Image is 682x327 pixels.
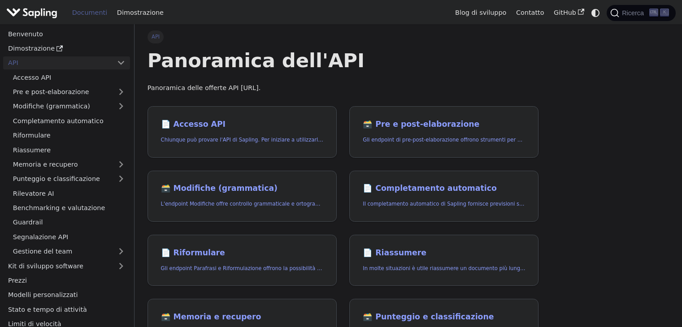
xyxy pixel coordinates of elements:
[8,230,130,243] a: Segnalazione API
[375,120,479,129] font: Pre e post-elaborazione
[622,9,644,17] font: Ricerca
[363,265,668,271] font: In molte situazioni è utile riassumere un documento più lungo in un documento più breve e facilme...
[660,9,669,17] kbd: K
[174,248,225,257] font: Riformulare
[117,9,164,16] font: Dimostrazione
[174,120,226,129] font: Accesso API
[363,264,525,273] p: In molte situazioni è utile riassumere un documento più lungo in un documento più breve e facilme...
[589,6,602,19] button: Passa dalla modalità scura a quella chiara (attualmente modalità di sistema)
[161,120,323,129] h2: Accesso API
[8,100,130,113] a: Modifiche (grammatica)
[3,259,112,272] a: Kit di sviluppo software
[363,312,525,322] h2: Punteggio e classificazione
[8,291,78,298] font: Modelli personalizzati
[3,303,130,316] a: Stato e tempo di attività
[148,235,337,286] a: 📄️ RiformulareGli endpoint Parafrasi e Riformulazione offrono la possibilità di parafrasare stili...
[363,184,525,194] h2: Completamento automatico
[3,56,112,69] a: API
[148,30,539,43] nav: Briciole di pane
[8,86,130,99] a: Pre e post-elaborazione
[67,6,112,20] a: Documenti
[161,120,171,129] font: 📄️
[13,248,72,255] font: Gestione del team
[161,248,323,258] h2: Riformulare
[450,6,511,20] a: Blog di sviluppo
[13,88,89,95] font: Pre e post-elaborazione
[13,74,51,81] font: Accesso API
[13,132,51,139] font: Riformulare
[375,312,494,321] font: Punteggio e classificazione
[13,219,43,226] font: Guardrail
[8,172,130,185] a: Punteggio e classificazione
[375,248,426,257] font: Riassumere
[549,6,589,20] a: GitHub
[8,202,130,215] a: Benchmarking e valutazione
[174,184,278,193] font: Modifiche (grammatica)
[13,233,69,241] font: Segnalazione API
[511,6,549,20] a: Contatto
[112,56,130,69] button: Comprimi la categoria della barra laterale 'API'
[152,34,160,40] font: API
[148,49,365,72] font: Panoramica dell'API
[13,204,105,211] font: Benchmarking e valutazione
[8,143,130,156] a: Riassumere
[375,184,497,193] font: Completamento automatico
[8,277,27,284] font: Prezzi
[161,264,323,273] p: Gli endpoint Parafrasi e Riformulazione offrono la possibilità di parafrasare stili specifici.
[112,259,130,272] button: Espandi la categoria della barra laterale 'SDK'
[6,6,57,19] img: Alberello.ai
[13,146,51,154] font: Riassumere
[148,84,261,91] font: Panoramica delle offerte API [URL].
[3,274,130,287] a: Prezzi
[363,200,525,208] p: Il completamento automatico di Sapling fornisce previsioni sui prossimi caratteri o parole
[174,312,261,321] font: Memoria e recupero
[161,184,323,194] h2: Modifiche (grammatica)
[161,184,171,193] font: 🗃️
[13,161,78,168] font: Memoria e recupero
[161,136,323,144] p: Chiunque può provare l'API di Sapling. Per iniziare a utilizzarla, è sufficiente:
[516,9,544,16] font: Contatto
[13,175,100,182] font: Punteggio e classificazione
[161,248,171,257] font: 📄️
[161,312,171,321] font: 🗃️
[363,120,373,129] font: 🗃️
[72,9,108,16] font: Documenti
[363,312,373,321] font: 🗃️
[6,6,61,19] a: Alberello.ai
[3,288,130,301] a: Modelli personalizzati
[363,136,525,144] p: Gli endpoint di pre-post-elaborazione offrono strumenti per preparare i dati di testo per l'inser...
[161,137,358,143] font: Chiunque può provare l'API di Sapling. Per iniziare a utilizzarla, è sufficiente:
[554,9,576,16] font: GitHub
[8,30,43,38] font: Benvenuto
[8,306,87,313] font: Stato e tempo di attività
[3,27,130,40] a: Benvenuto
[148,106,337,158] a: 📄️ Accesso APIChiunque può provare l'API di Sapling. Per iniziare a utilizzarla, è sufficiente:
[349,235,539,286] a: 📄️ RiassumereIn molte situazioni è utile riassumere un documento più lungo in un documento più br...
[8,71,130,84] a: Accesso API
[363,248,525,258] h2: Riassumere
[455,9,506,16] font: Blog di sviluppo
[607,5,675,21] button: Cerca (Ctrl+K)
[8,187,130,200] a: Rilevatore AI
[8,59,18,66] font: API
[13,190,54,197] font: Rilevatore AI
[8,158,130,171] a: Memoria e recupero
[148,171,337,222] a: 🗃️ Modifiche (grammatica)L'endpoint Modifiche offre controllo grammaticale e ortografico.
[13,103,90,110] font: Modifiche (grammatica)
[8,45,55,52] font: Dimostrazione
[8,129,130,142] a: Riformulare
[8,114,130,127] a: Completamento automatico
[161,265,388,271] font: Gli endpoint Parafrasi e Riformulazione offrono la possibilità di parafrasare stili specifici.
[161,312,323,322] h2: Memoria e recupero
[363,184,373,193] font: 📄️
[13,117,104,125] font: Completamento automatico
[8,262,83,270] font: Kit di sviluppo software
[363,120,525,129] h2: Pre e post-elaborazione
[3,42,130,55] a: Dimostrazione
[8,216,130,229] a: Guardrail
[349,106,539,158] a: 🗃️ Pre e post-elaborazioneGli endpoint di pre-post-elaborazione offrono strumenti per preparare i...
[161,200,323,208] p: L'endpoint Modifiche offre controllo grammaticale e ortografico.
[112,6,169,20] a: Dimostrazione
[161,201,326,207] font: L'endpoint Modifiche offre controllo grammaticale e ortografico.
[363,248,373,257] font: 📄️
